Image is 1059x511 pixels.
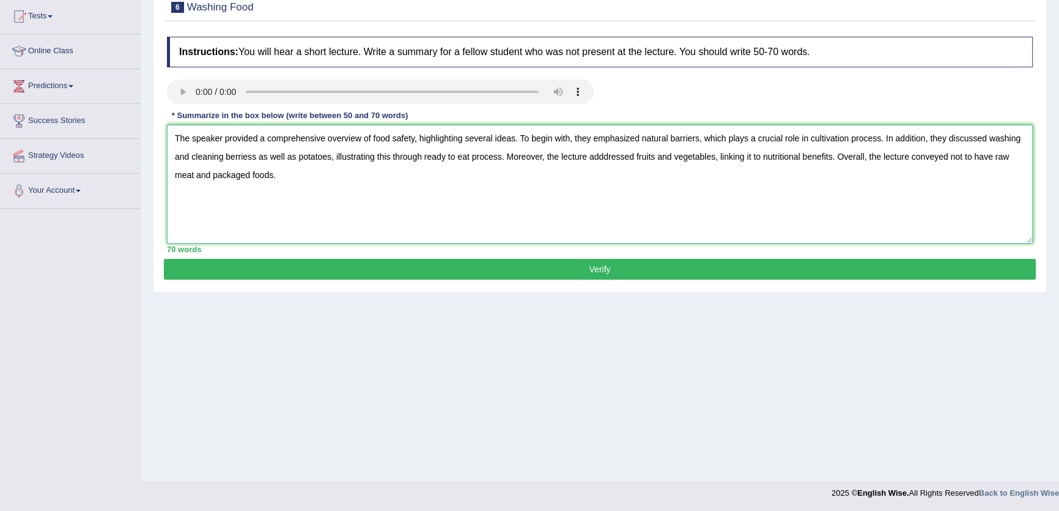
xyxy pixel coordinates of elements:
[179,47,238,57] b: Instructions:
[187,1,254,13] small: Washing Food
[832,481,1059,499] div: 2025 © All Rights Reserved
[1,104,140,135] a: Success Stories
[1,139,140,170] a: Strategy Videos
[167,110,413,122] div: * Summarize in the box below (write between 50 and 70 words)
[1,34,140,65] a: Online Class
[171,2,184,13] span: 6
[167,37,1033,67] h4: You will hear a short lecture. Write a summary for a fellow student who was not present at the le...
[1,69,140,100] a: Predictions
[979,488,1059,498] a: Back to English Wise
[1,174,140,204] a: Your Account
[164,259,1036,280] button: Verify
[857,488,909,498] strong: English Wise.
[167,244,1033,255] div: 70 words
